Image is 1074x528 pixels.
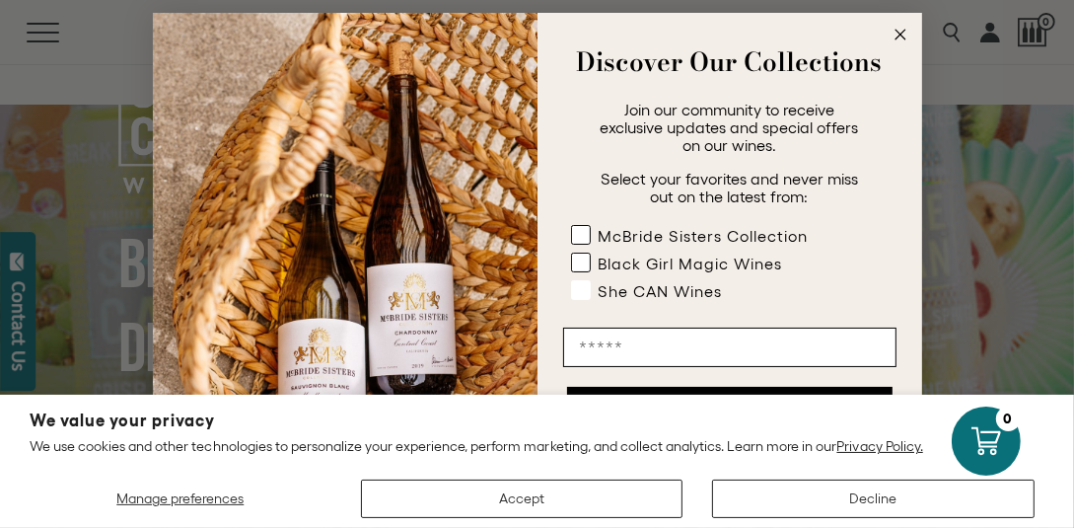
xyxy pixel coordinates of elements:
button: Accept [361,480,683,518]
span: Manage preferences [116,490,244,506]
strong: Discover Our Collections [577,42,883,81]
span: Join our community to receive exclusive updates and special offers on our wines. [601,101,859,154]
img: 42653730-7e35-4af7-a99d-12bf478283cf.jpeg [153,13,537,515]
div: McBride Sisters Collection [599,227,809,245]
h2: We value your privacy [30,413,1044,429]
div: 0 [996,407,1021,431]
a: Privacy Policy. [837,438,923,454]
span: Select your favorites and never miss out on the latest from: [601,170,858,205]
button: Manage preferences [30,480,331,518]
button: SIGN ME UP! [567,387,893,426]
div: She CAN Wines [599,282,723,300]
input: Email [563,328,896,367]
button: Close dialog [889,23,912,46]
p: We use cookies and other technologies to personalize your experience, perform marketing, and coll... [30,437,1044,455]
div: Black Girl Magic Wines [599,255,783,272]
button: Decline [712,480,1035,518]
